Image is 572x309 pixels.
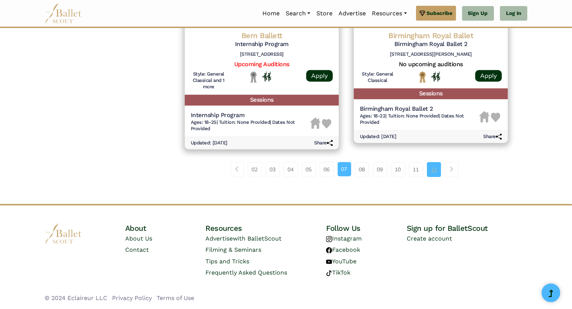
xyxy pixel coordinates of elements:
img: Heart [491,113,500,122]
h6: Style: General Classical and 1 more [191,71,226,90]
a: Upcoming Auditions [234,61,289,68]
img: Housing Unavailable [310,117,320,129]
h5: Internship Program [191,111,310,119]
span: Tuition: None Provided [219,119,270,125]
span: with BalletScout [233,235,282,242]
h6: | | [191,119,310,132]
h4: Bern Ballett [191,31,333,40]
span: Ages: 18-25 [191,119,217,125]
h4: Birmingham Royal Ballet [360,31,502,40]
a: Subscribe [416,6,456,21]
h4: Follow Us [326,223,407,233]
a: YouTube [326,258,356,265]
h5: Birmingham Royal Ballet 2 [360,40,502,48]
a: Search [283,6,313,21]
img: youtube logo [326,259,332,265]
img: In Person [262,71,271,81]
a: Advertise [335,6,369,21]
nav: Page navigation example [231,162,463,177]
img: tiktok logo [326,270,332,276]
h5: Sessions [354,88,508,99]
h6: Share [483,134,502,140]
h5: Internship Program [191,40,333,48]
a: 11 [409,162,423,177]
a: Privacy Policy [112,294,152,302]
h6: [STREET_ADDRESS] [191,51,333,58]
h6: Style: General Classical [360,71,395,84]
a: TikTok [326,269,350,276]
a: 07 [338,162,351,176]
a: 10 [391,162,405,177]
a: Sign Up [462,6,494,21]
a: Store [313,6,335,21]
h6: Share [314,140,333,146]
a: Filming & Seminars [205,246,261,253]
h4: Sign up for BalletScout [407,223,527,233]
a: Home [259,6,283,21]
a: Instagram [326,235,362,242]
h4: Resources [205,223,326,233]
a: 06 [320,162,334,177]
a: 12 [427,162,441,177]
img: Housing Unavailable [479,111,490,122]
a: 03 [266,162,280,177]
h6: [STREET_ADDRESS][PERSON_NAME] [360,51,502,58]
img: instagram logo [326,236,332,242]
h5: No upcoming auditions [360,61,502,68]
span: Tuition: None Provided [388,113,439,119]
a: Tips and Tricks [205,258,249,265]
a: 08 [355,162,369,177]
h5: Birmingham Royal Ballet 2 [360,105,479,113]
h6: | | [360,113,479,126]
a: Apply [306,70,333,82]
img: In Person [431,71,440,81]
span: Dates Not Provided [191,119,295,131]
img: facebook logo [326,247,332,253]
li: © 2024 Eclaireur LLC [45,293,107,303]
img: Heart [322,119,331,128]
span: Subscribe [427,9,453,17]
span: Dates Not Provided [360,113,464,125]
img: Local [249,71,258,83]
a: Create account [407,235,452,242]
a: Resources [369,6,410,21]
a: About Us [125,235,152,242]
a: 02 [248,162,262,177]
h5: Sessions [185,95,339,105]
a: Terms of Use [157,294,194,302]
img: National [418,71,427,83]
h6: Updated: [DATE] [360,134,397,140]
img: gem.svg [419,9,425,17]
a: 05 [302,162,316,177]
a: Frequently Asked Questions [205,269,287,276]
span: Ages: 18-22 [360,113,386,119]
a: 04 [284,162,298,177]
a: Apply [475,70,502,82]
a: Contact [125,246,149,253]
img: logo [45,223,82,244]
a: Advertisewith BalletScout [205,235,282,242]
a: Log In [500,6,527,21]
a: Facebook [326,246,360,253]
h4: About [125,223,206,233]
h6: Updated: [DATE] [191,140,228,146]
a: 09 [373,162,387,177]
